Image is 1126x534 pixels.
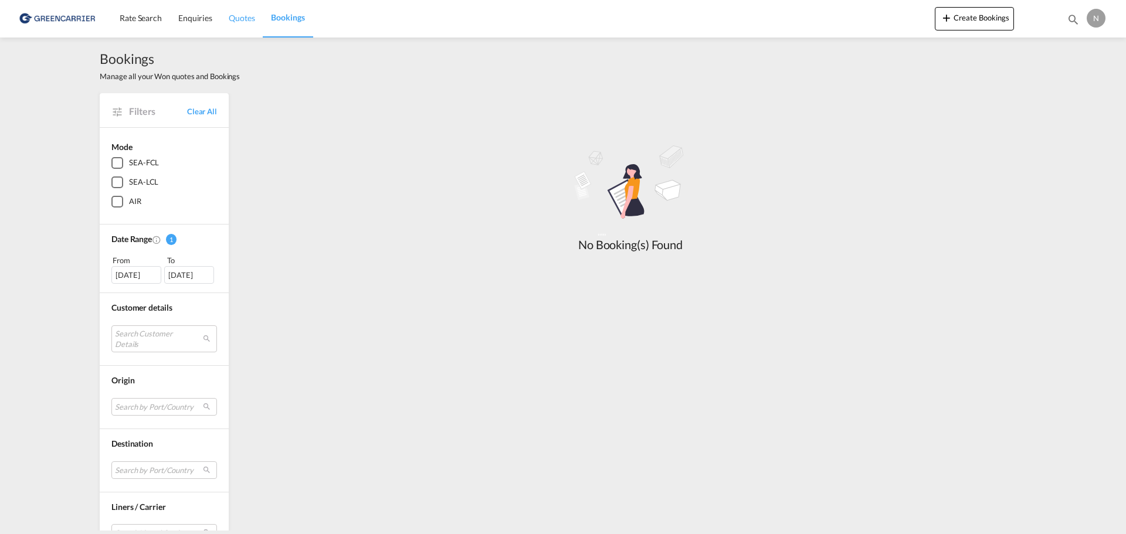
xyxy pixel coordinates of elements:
span: Customer details [111,302,172,312]
span: From To [DATE][DATE] [111,254,217,284]
div: N [1087,9,1105,28]
span: Mode [111,142,133,152]
div: From [111,254,163,266]
span: Enquiries [178,13,212,23]
span: Quotes [229,13,255,23]
div: AIR [129,196,141,208]
div: Customer details [111,302,217,314]
div: Origin [111,375,217,386]
span: Liners / Carrier [111,502,165,512]
span: Destination [111,438,153,448]
button: icon-plus 400-fgCreate Bookings [935,7,1014,30]
md-checkbox: SEA-FCL [111,157,217,169]
img: 609dfd708afe11efa14177256b0082fb.png [18,5,97,32]
span: Bookings [271,12,304,22]
div: No Booking(s) Found [542,236,718,253]
span: Bookings [100,49,240,68]
span: Filters [129,105,187,118]
span: Rate Search [120,13,162,23]
md-checkbox: SEA-LCL [111,176,217,188]
span: Origin [111,375,134,385]
div: SEA-LCL [129,176,158,188]
md-icon: icon-plus 400-fg [940,11,954,25]
md-icon: icon-magnify [1067,13,1080,26]
div: To [166,254,218,266]
div: [DATE] [164,266,214,284]
div: SEA-FCL [129,157,159,169]
md-icon: Created On [152,235,161,244]
div: icon-magnify [1067,13,1080,30]
a: Clear All [187,106,217,117]
div: Destination [111,438,217,450]
md-checkbox: AIR [111,196,217,208]
span: Manage all your Won quotes and Bookings [100,71,240,81]
div: Liners / Carrier [111,501,217,513]
span: 1 [166,234,177,245]
md-icon: assets/icons/custom/empty_shipments.svg [542,140,718,236]
div: [DATE] [111,266,161,284]
span: Date Range [111,234,152,244]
